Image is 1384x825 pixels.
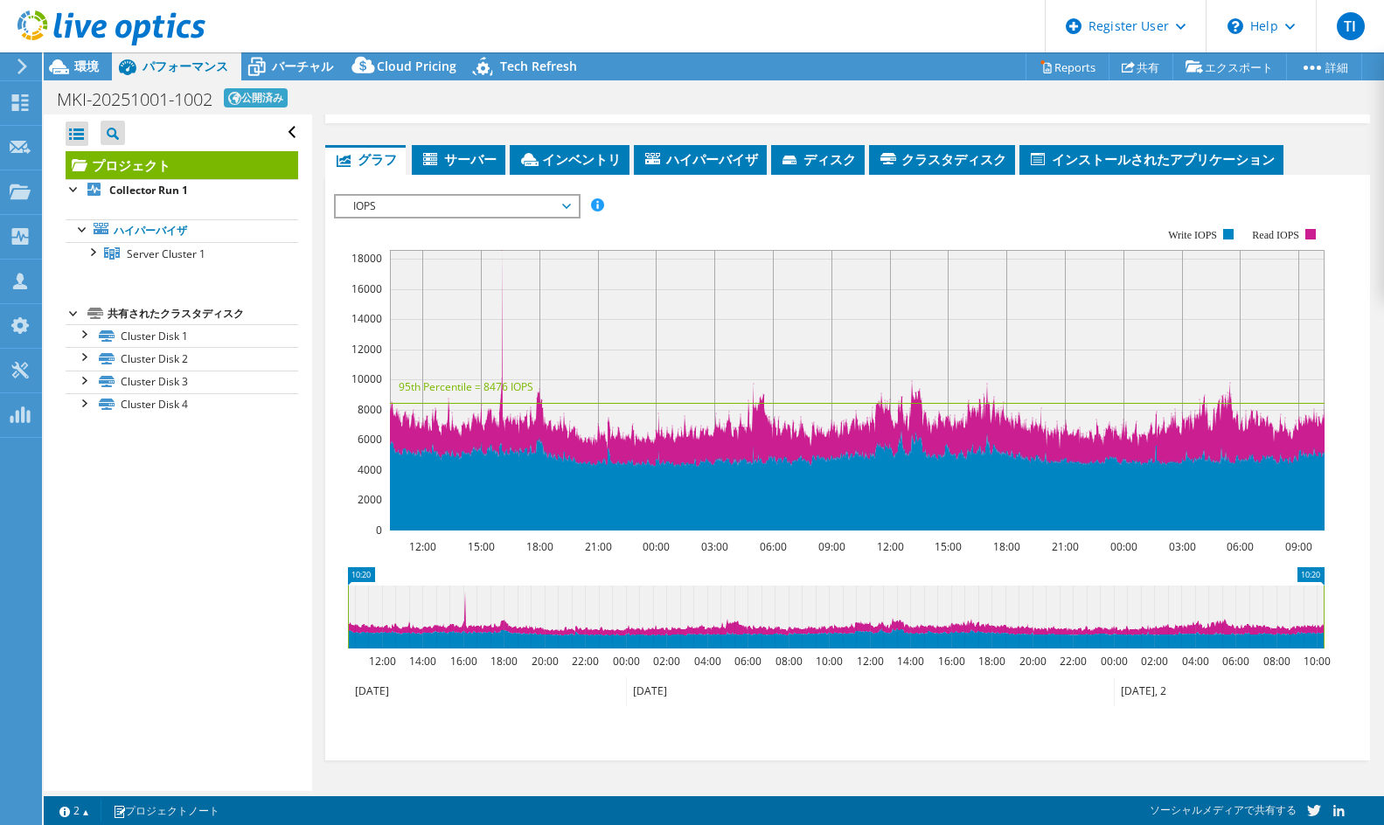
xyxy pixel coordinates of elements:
span: クラスタディスク [878,150,1006,168]
span: グラフ [334,150,397,168]
text: 09:00 [1284,539,1311,554]
span: 環境 [74,58,99,74]
text: 20:00 [1019,654,1046,669]
a: 共有 [1109,53,1173,80]
text: Write IOPS [1168,229,1217,241]
a: 詳細 [1286,53,1362,80]
text: 02:00 [1140,654,1167,669]
svg: \n [1228,18,1243,34]
text: 16:00 [449,654,476,669]
text: 18:00 [977,654,1005,669]
a: プロジェクト [66,151,298,179]
text: 18000 [351,251,382,266]
text: 21:00 [584,539,611,554]
text: 03:00 [1168,539,1195,554]
span: ハイパーバイザ [643,150,758,168]
span: サーバー [421,150,497,168]
a: Server Cluster 1 [66,242,298,265]
span: パフォーマンス [143,58,228,74]
a: エクスポート [1172,53,1287,80]
text: 10:00 [1303,654,1330,669]
text: 12:00 [856,654,883,669]
text: 14000 [351,311,382,326]
text: 22:00 [1059,654,1086,669]
text: 4000 [358,462,382,477]
text: 6000 [358,432,382,447]
text: 00:00 [642,539,669,554]
text: 06:00 [1221,654,1248,669]
text: 00:00 [1109,539,1137,554]
text: 18:00 [992,539,1019,554]
text: 21:00 [1051,539,1078,554]
span: Server Cluster 1 [127,246,205,261]
b: Collector Run 1 [109,183,188,198]
text: 12:00 [408,539,435,554]
text: 08:00 [775,654,802,669]
a: ハイパーバイザ [66,219,298,242]
a: Cluster Disk 1 [66,324,298,347]
text: 08:00 [1262,654,1290,669]
text: 16:00 [937,654,964,669]
text: 04:00 [693,654,720,669]
text: 8000 [358,402,382,417]
text: 95th Percentile = 8476 IOPS [399,379,533,394]
text: 15:00 [467,539,494,554]
text: 00:00 [1100,654,1127,669]
text: Read IOPS [1252,229,1299,241]
a: 2 [47,800,101,822]
a: Cluster Disk 4 [66,393,298,416]
text: 00:00 [612,654,639,669]
span: インストールされたアプリケーション [1028,150,1275,168]
text: 02:00 [652,654,679,669]
text: 20:00 [531,654,558,669]
text: 12:00 [368,654,395,669]
text: 10000 [351,371,382,386]
span: IOPS [344,196,569,217]
text: 06:00 [734,654,761,669]
text: 12000 [351,342,382,357]
text: 04:00 [1181,654,1208,669]
text: 12:00 [876,539,903,554]
div: 共有されたクラスタディスク [108,303,298,324]
text: 09:00 [817,539,845,554]
a: Collector Run 1 [66,179,298,202]
span: TI [1337,12,1365,40]
a: Reports [1026,53,1109,80]
text: 03:00 [700,539,727,554]
span: Cloud Pricing [377,58,456,74]
span: ディスク [780,150,856,168]
text: 2000 [358,492,382,507]
a: プロジェクトノート [101,800,232,822]
text: 10:00 [815,654,842,669]
span: ソーシャルメディアで共有する [1150,802,1297,817]
h1: MKI-20251001-1002 [57,91,212,108]
text: 06:00 [759,539,786,554]
a: Cluster Disk 2 [66,347,298,370]
text: 06:00 [1226,539,1253,554]
text: 22:00 [571,654,598,669]
a: Cluster Disk 3 [66,371,298,393]
span: Tech Refresh [500,58,577,74]
text: 16000 [351,281,382,296]
text: 15:00 [934,539,961,554]
text: 0 [376,523,382,537]
span: バーチャル [272,58,333,74]
text: 14:00 [408,654,435,669]
text: 18:00 [525,539,553,554]
text: 18:00 [490,654,517,669]
span: 公開済み [224,88,288,107]
span: インベントリ [518,150,621,168]
text: 14:00 [896,654,923,669]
